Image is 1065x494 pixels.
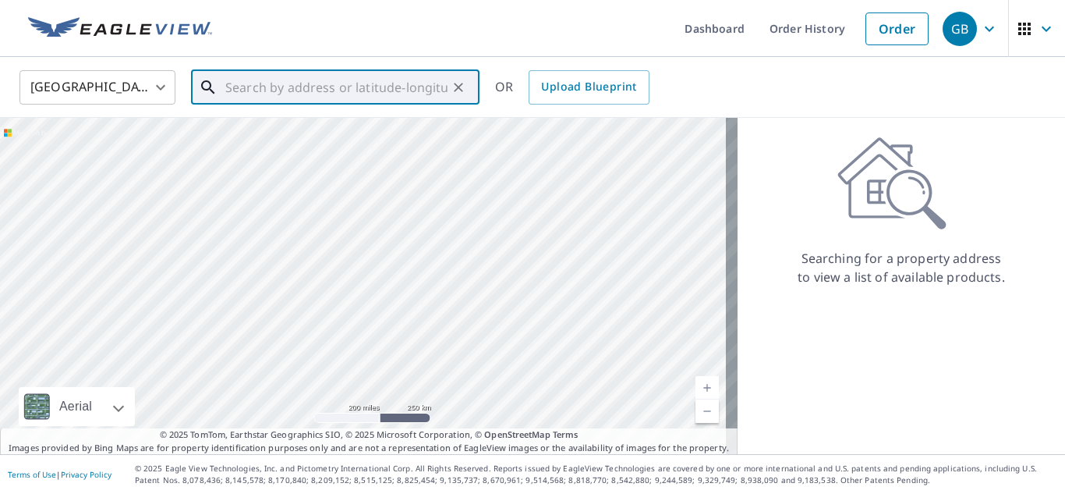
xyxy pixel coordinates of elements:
div: GB [943,12,977,46]
img: EV Logo [28,17,212,41]
span: © 2025 TomTom, Earthstar Geographics SIO, © 2025 Microsoft Corporation, © [160,428,578,442]
div: Aerial [19,387,135,426]
div: OR [495,70,649,105]
div: [GEOGRAPHIC_DATA] [19,66,175,109]
a: Terms [553,428,578,440]
a: Terms of Use [8,469,56,480]
span: Upload Blueprint [541,77,636,97]
p: | [8,470,111,479]
a: Upload Blueprint [529,70,649,105]
input: Search by address or latitude-longitude [225,66,448,109]
a: Privacy Policy [61,469,111,480]
a: Current Level 5, Zoom In [695,376,719,400]
p: © 2025 Eagle View Technologies, Inc. and Pictometry International Corp. All Rights Reserved. Repo... [135,463,1057,486]
button: Clear [448,76,469,98]
a: Order [865,12,929,45]
a: OpenStreetMap [484,428,550,440]
div: Aerial [55,387,97,426]
a: Current Level 5, Zoom Out [695,400,719,423]
p: Searching for a property address to view a list of available products. [797,249,1006,286]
